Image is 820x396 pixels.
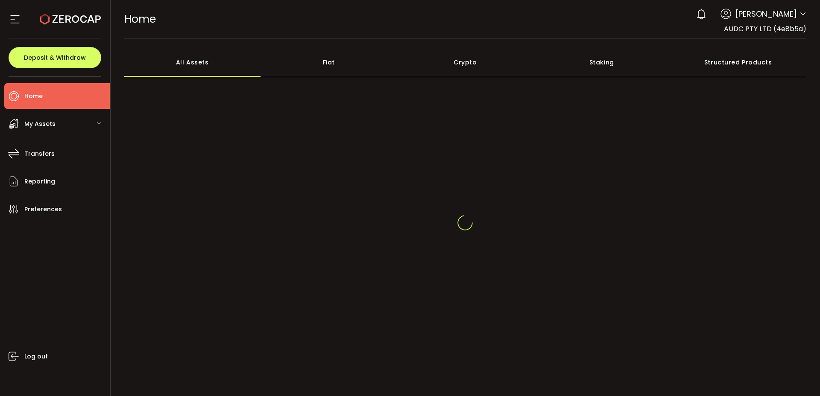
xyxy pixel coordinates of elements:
[9,47,101,68] button: Deposit & Withdraw
[24,90,43,102] span: Home
[124,47,261,77] div: All Assets
[397,47,534,77] div: Crypto
[670,47,807,77] div: Structured Products
[124,12,156,26] span: Home
[24,55,86,61] span: Deposit & Withdraw
[24,148,55,160] span: Transfers
[724,24,806,34] span: AUDC PTY LTD (4e8b5a)
[24,203,62,215] span: Preferences
[533,47,670,77] div: Staking
[24,350,48,363] span: Log out
[24,118,56,130] span: My Assets
[735,8,797,20] span: [PERSON_NAME]
[24,175,55,188] span: Reporting
[261,47,397,77] div: Fiat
